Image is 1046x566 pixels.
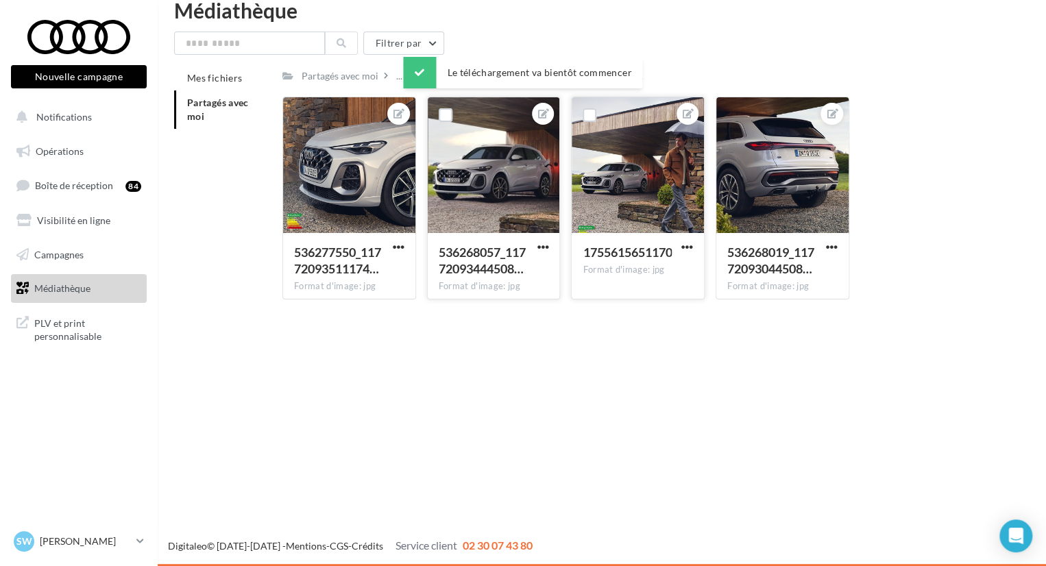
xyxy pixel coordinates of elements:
[727,245,814,276] span: 536268019_1177209304450819_7906157685521958344_n
[999,519,1032,552] div: Open Intercom Messenger
[34,282,90,294] span: Médiathèque
[35,180,113,191] span: Boîte de réception
[583,264,693,276] div: Format d'image: jpg
[36,145,84,157] span: Opérations
[34,248,84,260] span: Campagnes
[125,181,141,192] div: 84
[583,245,672,260] span: 1755615651170
[34,314,141,343] span: PLV et print personnalisable
[403,57,642,88] div: Le téléchargement va bientôt commencer
[8,103,144,132] button: Notifications
[11,528,147,554] a: SW [PERSON_NAME]
[439,245,526,276] span: 536268057_1177209344450815_7447725217292257453_n
[294,280,404,293] div: Format d'image: jpg
[294,245,381,276] span: 536277550_1177209351117481_7574518925824974030_n
[363,32,444,55] button: Filtrer par
[727,280,838,293] div: Format d'image: jpg
[396,539,457,552] span: Service client
[8,171,149,200] a: Boîte de réception84
[8,206,149,235] a: Visibilité en ligne
[439,280,549,293] div: Format d'image: jpg
[352,540,383,552] a: Crédits
[36,111,92,123] span: Notifications
[37,214,110,226] span: Visibilité en ligne
[8,241,149,269] a: Campagnes
[11,65,147,88] button: Nouvelle campagne
[40,534,131,548] p: [PERSON_NAME]
[330,540,348,552] a: CGS
[8,137,149,166] a: Opérations
[8,308,149,349] a: PLV et print personnalisable
[8,274,149,303] a: Médiathèque
[393,66,405,86] div: ...
[16,534,32,548] span: SW
[187,97,249,122] span: Partagés avec moi
[187,72,242,84] span: Mes fichiers
[168,540,533,552] span: © [DATE]-[DATE] - - -
[463,539,533,552] span: 02 30 07 43 80
[286,540,326,552] a: Mentions
[168,540,207,552] a: Digitaleo
[302,69,378,83] div: Partagés avec moi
